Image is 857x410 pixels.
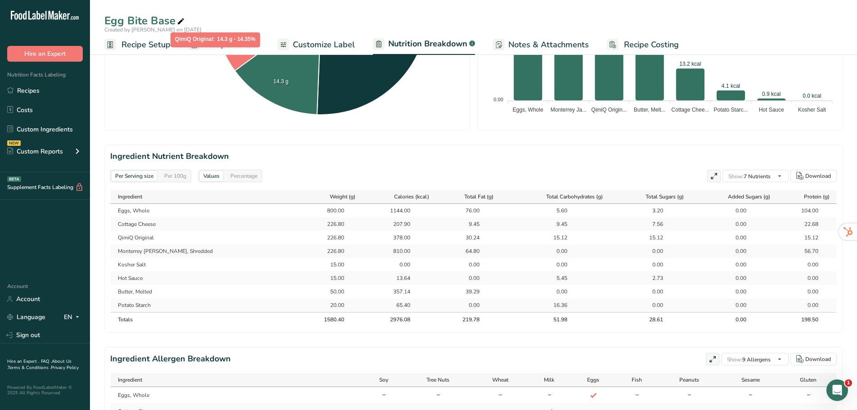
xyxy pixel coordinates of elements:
[457,220,480,228] div: 9.45
[322,220,344,228] div: 226.80
[728,173,744,180] span: Show:
[7,147,63,156] div: Custom Reports
[796,220,818,228] div: 22.68
[728,193,770,201] span: Added Sugars (g)
[388,234,410,242] div: 378.00
[728,173,771,180] span: 7 Nutrients
[759,107,784,113] tspan: Hot Sauce
[64,312,83,323] div: EN
[624,39,679,51] span: Recipe Costing
[388,315,410,324] div: 2976.08
[457,301,480,309] div: 0.00
[544,376,554,384] span: Milk
[551,107,587,113] tspan: Monterrey Ja...
[388,247,410,255] div: 810.00
[7,385,83,396] div: Powered By FoodLabelMaker © 2025 All Rights Reserved
[587,376,599,384] span: Eggs
[206,39,260,51] span: Recipe Builder
[545,234,567,242] div: 15.12
[545,247,567,255] div: 0.00
[641,247,663,255] div: 0.00
[804,193,830,201] span: Protein (g)
[7,140,21,146] div: NEW
[7,176,21,182] div: BETA
[118,193,142,201] span: Ingredient
[121,39,171,51] span: Recipe Setup
[379,376,388,384] span: Soy
[110,150,837,162] h2: Ingredient Nutrient Breakdown
[796,261,818,269] div: 0.00
[188,35,260,55] a: Recipe Builder
[845,379,852,387] span: 1
[112,171,157,181] div: Per Serving size
[322,234,344,242] div: 226.80
[104,26,202,33] span: Created by [PERSON_NAME] on [DATE]
[641,234,663,242] div: 15.12
[798,107,826,113] tspan: Kosher Salt
[457,234,480,242] div: 30.24
[457,207,480,215] div: 76.00
[322,315,344,324] div: 1580.40
[545,315,567,324] div: 51.98
[796,234,818,242] div: 15.12
[200,171,223,181] div: Values
[641,207,663,215] div: 3.20
[805,172,831,180] div: Download
[388,207,410,215] div: 1144.00
[493,35,589,55] a: Notes & Attachments
[641,220,663,228] div: 7.56
[545,220,567,228] div: 9.45
[727,356,742,363] span: Show:
[646,193,684,201] span: Total Sugars (g)
[111,231,304,244] td: QimiQ Original
[161,171,190,181] div: Per 100g
[826,379,848,401] iframe: Intercom live chat
[373,34,475,55] a: Nutrition Breakdown
[634,107,666,113] tspan: Butter, Melt...
[513,107,543,113] tspan: Eggs, Whole
[7,309,45,325] a: Language
[641,288,663,296] div: 0.00
[111,298,304,312] td: Potato Starch
[641,301,663,309] div: 0.00
[111,285,304,298] td: Butter, Melted
[7,46,83,62] button: Hire an Expert
[724,207,746,215] div: 0.00
[545,288,567,296] div: 0.00
[7,358,39,365] a: Hire an Expert .
[790,170,837,182] button: Download
[111,217,304,231] td: Cottage Cheese
[607,35,679,55] a: Recipe Costing
[796,288,818,296] div: 0.00
[457,274,480,282] div: 0.00
[721,353,789,365] button: Show:9 Allergens
[632,376,642,384] span: Fish
[388,301,410,309] div: 65.40
[494,97,503,102] tspan: 0.00
[41,358,52,365] a: FAQ .
[492,376,508,384] span: Wheat
[388,38,467,50] span: Nutrition Breakdown
[278,35,355,55] a: Customize Label
[546,193,603,201] span: Total Carbohydrates (g)
[118,376,142,384] span: Ingredient
[641,274,663,282] div: 2.73
[322,207,344,215] div: 800.00
[805,355,831,363] div: Download
[111,258,304,271] td: Kosher Salt
[111,312,304,326] th: Totals
[724,288,746,296] div: 0.00
[8,365,51,371] a: Terms & Conditions .
[111,271,304,285] td: Hot Sauce
[545,301,567,309] div: 16.36
[724,247,746,255] div: 0.00
[111,387,364,403] td: Eggs, Whole
[641,261,663,269] div: 0.00
[679,376,699,384] span: Peanuts
[7,358,72,371] a: About Us .
[388,274,410,282] div: 13.64
[545,207,567,215] div: 5.60
[110,353,231,365] h2: Ingredient Allergen Breakdown
[796,274,818,282] div: 0.00
[322,301,344,309] div: 20.00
